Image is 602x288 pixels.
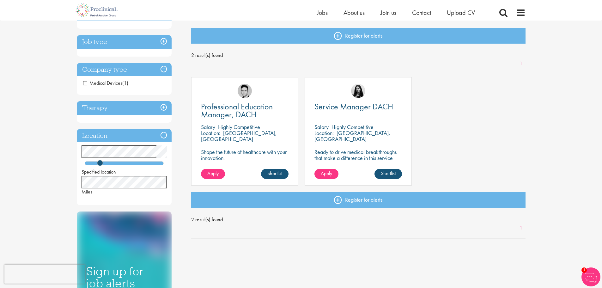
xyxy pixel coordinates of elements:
[83,80,122,86] span: Medical Devices
[77,129,172,143] h3: Location
[191,215,526,224] span: 2 result(s) found
[516,224,526,232] a: 1
[201,149,289,161] p: Shape the future of healthcare with your innovation.
[83,80,128,86] span: Medical Devices
[314,129,334,137] span: Location:
[201,169,225,179] a: Apply
[191,51,526,60] span: 2 result(s) found
[77,63,172,77] h3: Company type
[351,84,365,98] img: Indre Stankeviciute
[191,28,526,44] a: Register for alerts
[317,9,328,17] a: Jobs
[581,267,587,273] span: 1
[77,101,172,115] h3: Therapy
[314,103,402,111] a: Service Manager DACH
[380,9,396,17] a: Join us
[581,267,600,286] img: Chatbot
[314,169,338,179] a: Apply
[82,169,116,175] span: Specified location
[201,129,220,137] span: Location:
[201,101,273,120] span: Professional Education Manager, DACH
[191,192,526,208] a: Register for alerts
[314,129,390,143] p: [GEOGRAPHIC_DATA], [GEOGRAPHIC_DATA]
[261,169,289,179] a: Shortlist
[238,84,252,98] img: Connor Lynes
[344,9,365,17] a: About us
[218,123,260,131] p: Highly Competitive
[314,149,402,167] p: Ready to drive medical breakthroughs that make a difference in this service manager position?
[321,170,332,177] span: Apply
[4,265,85,284] iframe: reCAPTCHA
[201,103,289,119] a: Professional Education Manager, DACH
[314,101,393,112] span: Service Manager DACH
[201,123,215,131] span: Salary
[331,123,374,131] p: Highly Competitive
[82,188,92,195] span: Miles
[447,9,475,17] a: Upload CV
[412,9,431,17] a: Contact
[314,123,329,131] span: Salary
[207,170,219,177] span: Apply
[201,129,277,143] p: [GEOGRAPHIC_DATA], [GEOGRAPHIC_DATA]
[122,80,128,86] span: (1)
[77,35,172,49] h3: Job type
[516,60,526,67] a: 1
[374,169,402,179] a: Shortlist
